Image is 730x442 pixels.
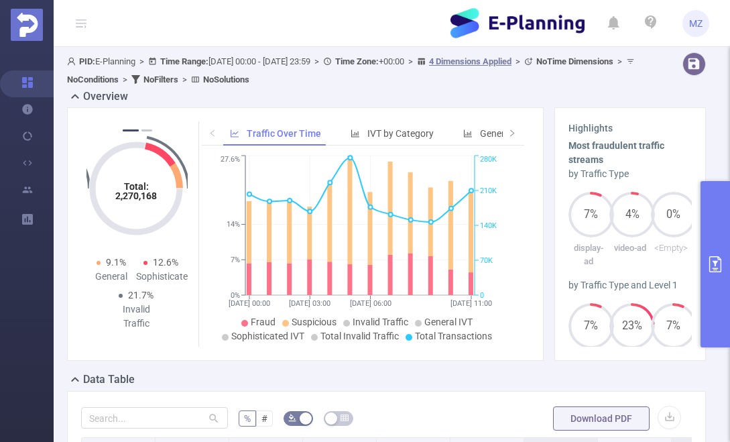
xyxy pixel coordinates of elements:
[480,291,484,300] tspan: 0
[335,56,379,66] b: Time Zone:
[247,128,321,139] span: Traffic Over Time
[536,56,613,66] b: No Time Dimensions
[568,167,692,181] div: by Traffic Type
[424,317,473,327] span: General IVT
[115,190,157,201] tspan: 2,270,168
[651,209,696,220] span: 0%
[609,209,655,220] span: 4%
[124,181,149,192] tspan: Total:
[141,129,152,131] button: 2
[404,56,417,66] span: >
[135,56,148,66] span: >
[136,270,186,284] div: Sophisticated
[568,209,614,220] span: 7%
[83,372,135,388] h2: Data Table
[553,406,650,431] button: Download PDF
[221,156,240,164] tspan: 27.6%
[288,414,296,422] i: icon: bg-colors
[67,57,79,66] i: icon: user
[178,74,191,85] span: >
[244,413,251,424] span: %
[480,128,648,139] span: General & Sophisticated IVT by Category
[231,256,240,264] tspan: 7%
[568,241,609,268] p: display-ad
[568,321,614,331] span: 7%
[83,89,128,105] h2: Overview
[231,291,240,300] tspan: 0%
[508,129,516,137] i: icon: right
[568,121,692,135] h3: Highlights
[568,278,692,292] div: by Traffic Type and Level 1
[86,270,136,284] div: General
[160,56,208,66] b: Time Range:
[480,221,497,230] tspan: 140K
[251,317,276,327] span: Fraud
[613,56,626,66] span: >
[67,74,119,85] b: No Conditions
[350,299,391,308] tspan: [DATE] 06:00
[11,9,43,41] img: Protected Media
[367,128,434,139] span: IVT by Category
[153,257,178,268] span: 12.6%
[480,186,497,195] tspan: 210K
[480,256,493,265] tspan: 70K
[289,299,330,308] tspan: [DATE] 03:00
[203,74,249,85] b: No Solutions
[463,129,473,138] i: icon: bar-chart
[208,129,217,137] i: icon: left
[568,140,664,165] b: Most fraudulent traffic streams
[415,331,492,341] span: Total Transactions
[480,156,497,164] tspan: 280K
[320,331,399,341] span: Total Invalid Traffic
[123,129,139,131] button: 1
[119,74,131,85] span: >
[227,221,240,229] tspan: 14%
[111,302,161,331] div: Invalid Traffic
[609,241,650,255] p: video-ad
[654,243,688,253] span: <Empty>
[261,413,267,424] span: #
[67,56,638,85] span: E-Planning [DATE] 00:00 - [DATE] 23:59 +00:00
[292,317,337,327] span: Suspicious
[81,407,228,429] input: Search...
[79,56,95,66] b: PID:
[128,290,154,300] span: 21.7%
[651,321,696,331] span: 7%
[229,299,270,308] tspan: [DATE] 00:00
[341,414,349,422] i: icon: table
[106,257,126,268] span: 9.1%
[231,331,304,341] span: Sophisticated IVT
[351,129,360,138] i: icon: bar-chart
[230,129,239,138] i: icon: line-chart
[450,299,492,308] tspan: [DATE] 11:00
[353,317,408,327] span: Invalid Traffic
[689,10,703,37] span: MZ
[310,56,323,66] span: >
[511,56,524,66] span: >
[429,56,511,66] u: 4 Dimensions Applied
[609,321,655,331] span: 23%
[143,74,178,85] b: No Filters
